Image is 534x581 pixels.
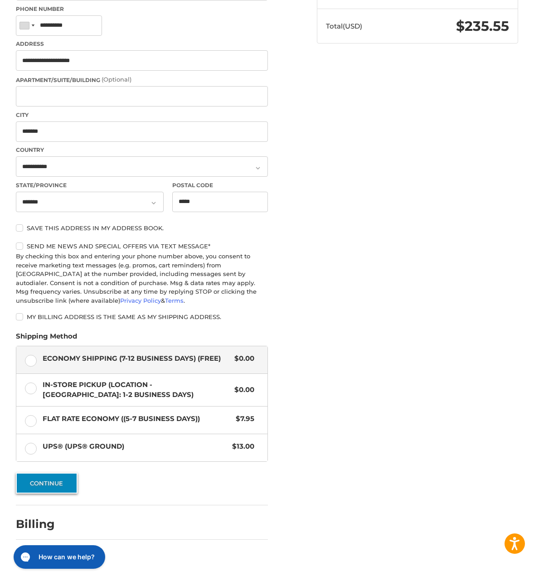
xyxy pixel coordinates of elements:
label: Send me news and special offers via text message* [16,242,268,250]
label: State/Province [16,181,164,189]
label: My billing address is the same as my shipping address. [16,313,268,320]
h2: Billing [16,517,69,531]
span: Flat Rate Economy ((5-7 Business Days)) [43,414,231,424]
div: By checking this box and entering your phone number above, you consent to receive marketing text ... [16,252,268,305]
span: $0.00 [230,353,254,364]
span: UPS® (UPS® Ground) [43,441,228,452]
label: Apartment/Suite/Building [16,75,268,84]
span: $7.95 [231,414,254,424]
span: In-Store Pickup (Location - [GEOGRAPHIC_DATA]: 1-2 BUSINESS DAYS) [43,380,230,400]
label: Address [16,40,268,48]
label: Phone Number [16,5,268,13]
a: Terms [165,297,184,304]
iframe: Gorgias live chat messenger [9,542,108,572]
label: City [16,111,268,119]
span: $13.00 [228,441,254,452]
span: $0.00 [230,385,254,395]
label: Save this address in my address book. [16,224,268,232]
small: (Optional) [102,76,131,83]
legend: Shipping Method [16,331,77,346]
label: Country [16,146,268,154]
span: Economy Shipping (7-12 Business Days) (Free) [43,353,230,364]
a: Privacy Policy [120,297,161,304]
label: Postal Code [172,181,268,189]
span: $235.55 [456,18,509,34]
button: Continue [16,473,78,494]
span: Total (USD) [326,22,362,30]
